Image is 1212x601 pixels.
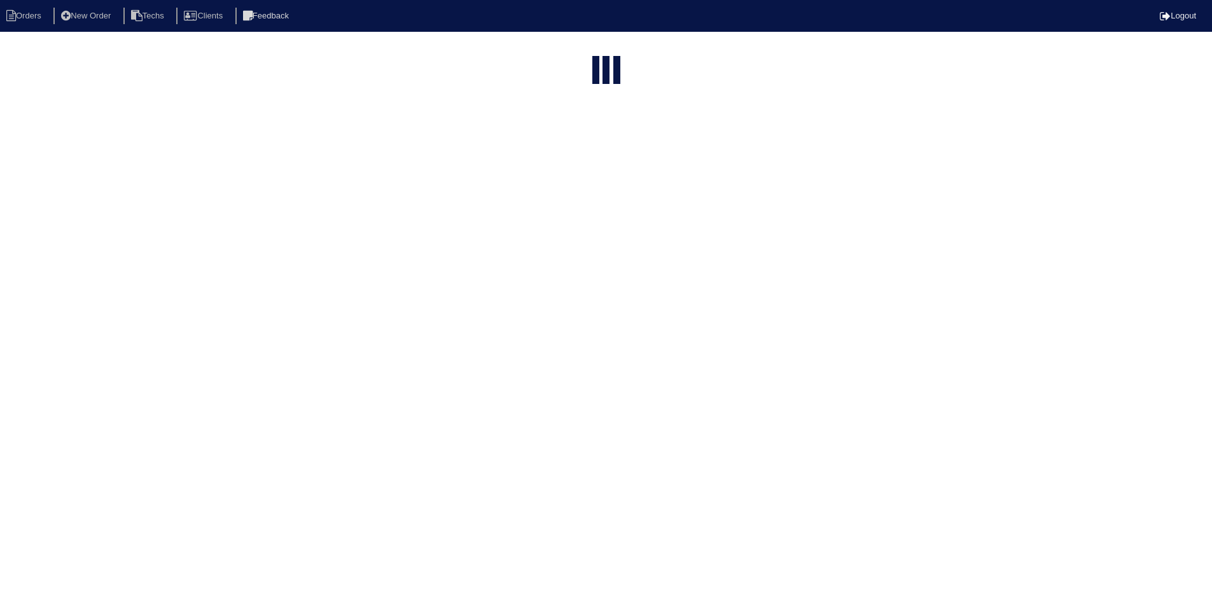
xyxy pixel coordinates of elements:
li: Techs [123,8,174,25]
li: New Order [53,8,121,25]
a: Clients [176,11,233,20]
li: Clients [176,8,233,25]
a: New Order [53,11,121,20]
a: Logout [1160,11,1196,20]
div: loading... [603,56,609,86]
li: Feedback [235,8,299,25]
a: Techs [123,11,174,20]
